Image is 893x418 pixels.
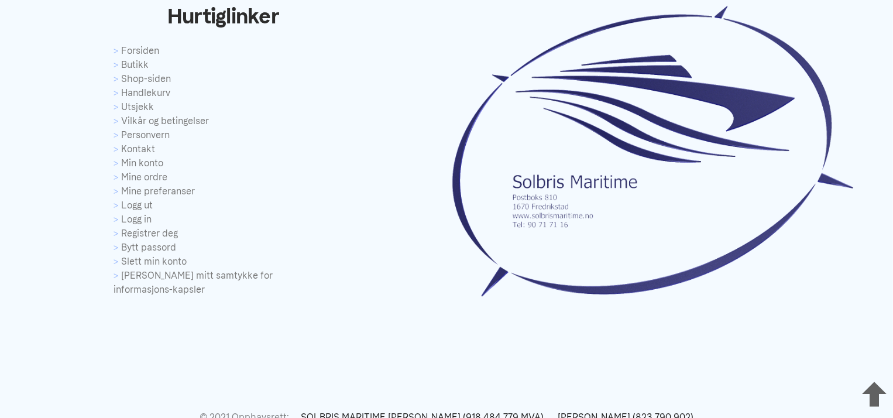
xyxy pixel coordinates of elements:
[114,255,333,269] a: Slett min konto
[114,184,333,198] a: Mine preferanser
[114,198,333,213] a: Logg ut
[114,213,333,227] a: Logg in
[114,72,333,86] a: Shop-siden
[114,170,333,184] a: Mine ordre
[114,269,333,297] a: [PERSON_NAME] mitt samtykke for informasjons-kapsler
[114,156,333,170] a: Min konto
[114,227,333,241] a: Registrer deg
[446,1,856,303] img: logo_info.png
[114,100,333,114] a: Utsjekk
[114,241,333,255] a: Bytt passord
[114,58,333,72] a: Butikk
[114,86,333,100] a: Handlekurv
[114,44,333,58] a: Forsiden
[114,142,333,156] a: Kontakt
[114,128,333,142] a: Personvern
[114,114,333,128] a: Vilkår og betingelser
